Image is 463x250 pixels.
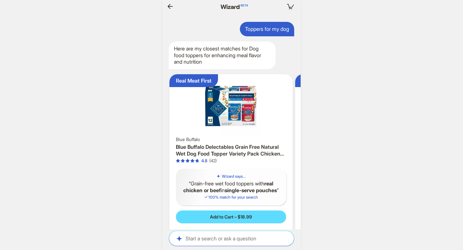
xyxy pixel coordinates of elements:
span: star [186,159,190,163]
div: Here are my closest matches for Dog food toppers for enhancing meal flavor and nutrition [169,41,276,69]
span: Add to Cart – $18.99 [210,214,252,220]
img: Blue Buffalo Delectables Grain Free Natural Wet Dog Food Topper Variety Pack Chicken Dinner & Bee... [172,77,290,135]
span: Less like this [193,229,219,235]
h5: Wizard says... [222,174,246,179]
div: Toppers for my dog [240,22,294,36]
span: star [181,159,185,163]
h3: Blue Buffalo Delectables Grain Free Natural Wet Dog Food Topper Variety Pack Chicken Dinner & Bee... [176,144,286,157]
span: star [195,159,199,163]
div: Real Meat First [176,77,212,84]
b: real chicken or beef [183,180,273,193]
span: More like this [248,229,275,235]
button: Less like this [176,228,231,235]
button: More like this [231,228,286,235]
div: Real Meat FirstBlue Buffalo Delectables Grain Free Natural Wet Dog Food Topper Variety Pack Chick... [169,74,293,241]
span: star [190,159,195,163]
span: Blue Buffalo [176,137,200,142]
span: star [176,159,180,163]
div: (42) [209,158,217,164]
div: 4.8 [201,158,207,164]
div: 4.8 out of 5 stars [176,158,207,164]
q: Grain-free wet food toppers with in [181,180,281,194]
b: single-serve pouches [225,187,277,193]
img: Blue Buffalo Wilderness Trail Toppers Wild Cuts High Protein Natural Wet Dog Food Variety Pack wi... [298,77,416,135]
button: Add to Cart – $18.99 [176,210,286,223]
span: 100 % match for your search [204,195,258,200]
